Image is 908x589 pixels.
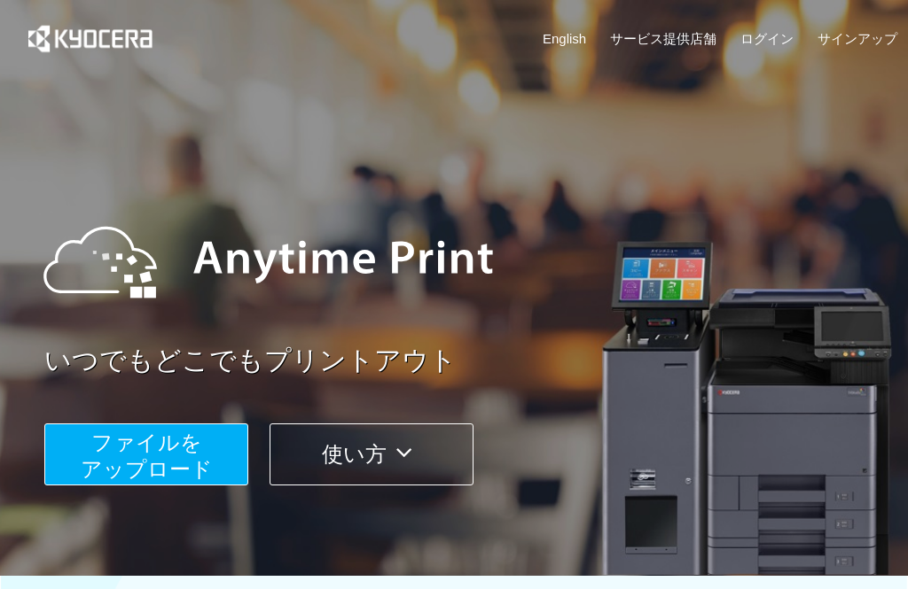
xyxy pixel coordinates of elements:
a: いつでもどこでもプリントアウト [44,342,908,380]
a: English [543,29,586,48]
button: ファイルを​​アップロード [44,423,248,485]
button: 使い方 [270,423,474,485]
a: サービス提供店舗 [610,29,716,48]
span: ファイルを ​​アップロード [81,430,213,481]
a: ログイン [740,29,794,48]
a: サインアップ [818,29,897,48]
